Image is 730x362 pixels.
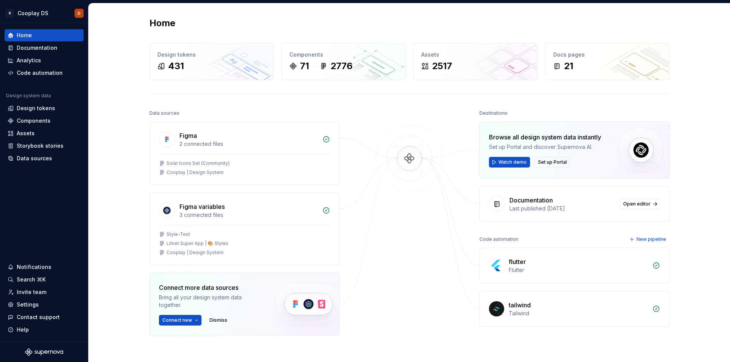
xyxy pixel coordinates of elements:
[17,263,51,271] div: Notifications
[179,140,318,148] div: 2 connected files
[17,104,55,112] div: Design tokens
[5,102,84,114] a: Design tokens
[564,60,573,72] div: 21
[149,43,274,80] a: Design tokens431
[535,157,570,168] button: Set up Portal
[413,43,538,80] a: Assets2517
[489,143,601,151] div: Set up Portal and discover Supernova AI.
[179,202,225,211] div: Figma variables
[17,44,57,52] div: Documentation
[17,57,41,64] div: Analytics
[5,299,84,311] a: Settings
[509,300,531,310] div: tailwind
[6,93,51,99] div: Design system data
[5,140,84,152] a: Storybook stories
[330,60,352,72] div: 2776
[2,5,87,21] button: KCooplay DSD
[157,51,266,58] div: Design tokens
[5,152,84,164] a: Data sources
[17,301,39,308] div: Settings
[545,43,670,80] a: Docs pages21
[5,127,84,139] a: Assets
[5,273,84,286] button: Search ⌘K
[5,29,84,41] a: Home
[17,155,52,162] div: Data sources
[620,199,660,209] a: Open editor
[553,51,662,58] div: Docs pages
[17,9,48,17] div: Cooplay DS
[498,159,527,165] span: Watch demo
[167,240,229,247] div: Litnet Super App | 🎨 Styles
[509,266,648,274] div: Flutter
[489,133,601,142] div: Browse all design system data instantly
[167,250,224,256] div: Cooplay | Design System
[17,130,35,137] div: Assets
[159,315,202,326] button: Connect new
[159,294,262,309] div: Bring all your design system data together.
[432,60,452,72] div: 2517
[149,122,340,185] a: Figma2 connected filesSolar Icons Set (Community)Cooplay | Design System
[209,317,227,323] span: Dismiss
[179,211,318,219] div: 3 connected files
[627,234,670,245] button: New pipeline
[509,257,526,266] div: flutter
[5,67,84,79] a: Code automation
[5,311,84,323] button: Contact support
[17,32,32,39] div: Home
[479,108,508,119] div: Destinations
[5,42,84,54] a: Documentation
[78,10,81,16] div: D
[149,193,340,265] a: Figma variables3 connected filesStyle-TestLitnet Super App | 🎨 StylesCooplay | Design System
[167,160,230,166] div: Solar Icons Set (Community)
[17,313,60,321] div: Contact support
[149,108,179,119] div: Data sources
[479,234,518,245] div: Code automation
[5,54,84,66] a: Analytics
[17,142,63,150] div: Storybook stories
[281,43,406,80] a: Components712776
[17,117,51,125] div: Components
[168,60,184,72] div: 431
[162,317,192,323] span: Connect new
[509,196,553,205] div: Documentation
[17,276,46,283] div: Search ⌘K
[159,283,262,292] div: Connect more data sources
[489,157,530,168] button: Watch demo
[17,326,29,334] div: Help
[300,60,309,72] div: 71
[5,286,84,298] a: Invite team
[5,115,84,127] a: Components
[509,205,615,212] div: Last published [DATE]
[636,236,666,242] span: New pipeline
[5,324,84,336] button: Help
[17,69,63,77] div: Code automation
[5,9,14,18] div: K
[149,17,175,29] h2: Home
[5,261,84,273] button: Notifications
[206,315,231,326] button: Dismiss
[289,51,398,58] div: Components
[421,51,530,58] div: Assets
[179,131,197,140] div: Figma
[167,231,190,237] div: Style-Test
[167,169,224,175] div: Cooplay | Design System
[509,310,648,317] div: Tailwind
[538,159,567,165] span: Set up Portal
[25,348,63,356] svg: Supernova Logo
[623,201,651,207] span: Open editor
[17,288,46,296] div: Invite team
